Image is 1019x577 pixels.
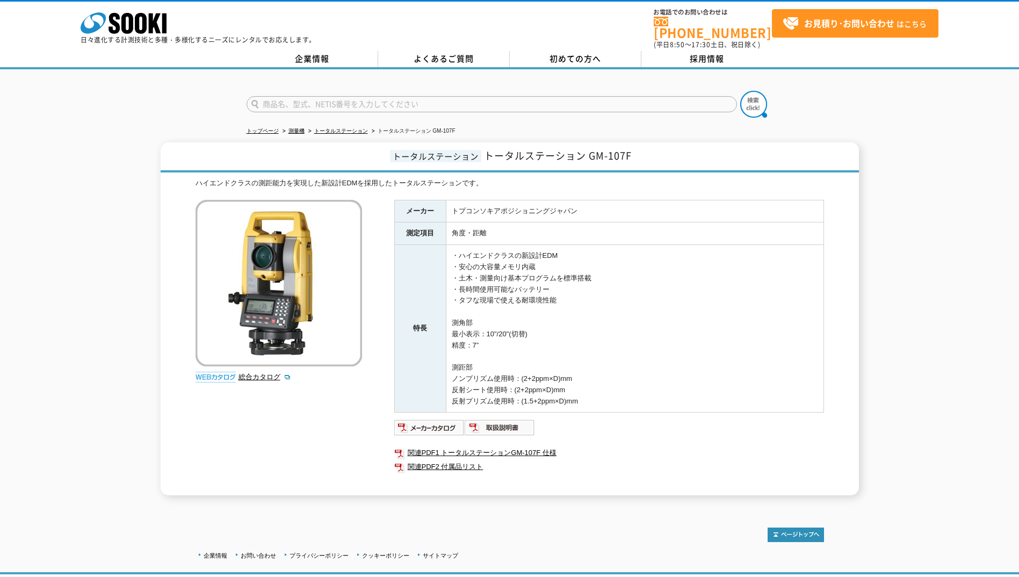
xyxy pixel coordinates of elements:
strong: お見積り･お問い合わせ [804,17,894,30]
a: [PHONE_NUMBER] [654,17,772,39]
img: 取扱説明書 [465,419,535,436]
a: 取扱説明書 [465,427,535,435]
img: webカタログ [196,372,236,383]
a: 関連PDF2 付属品リスト [394,460,824,474]
span: トータルステーション GM-107F [484,148,632,163]
a: 関連PDF1 トータルステーションGM-107F 仕様 [394,446,824,460]
a: 採用情報 [641,51,773,67]
td: トプコンソキアポジショニングジャパン [446,200,823,222]
a: 総合カタログ [239,373,291,381]
td: ・ハイエンドクラスの新設計EDM ・安心の大容量メモリ内蔵 ・土木・測量向け基本プログラムを標準搭載 ・長時間使用可能なバッテリー ・タフな現場で使える耐環境性能 測角部 最小表示：10"/20... [446,245,823,413]
span: 8:50 [670,40,685,49]
img: トータルステーション GM-107F [196,200,362,366]
a: 測量機 [288,128,305,134]
td: 角度・距離 [446,222,823,245]
a: よくあるご質問 [378,51,510,67]
a: サイトマップ [423,552,458,559]
span: 17:30 [691,40,711,49]
img: btn_search.png [740,91,767,118]
a: プライバシーポリシー [290,552,349,559]
span: トータルステーション [390,150,481,162]
a: 初めての方へ [510,51,641,67]
input: 商品名、型式、NETIS番号を入力してください [247,96,737,112]
li: トータルステーション GM-107F [370,126,456,137]
div: ハイエンドクラスの測距能力を実現した新設計EDMを採用したトータルステーションです。 [196,178,824,189]
span: (平日 ～ 土日、祝日除く) [654,40,760,49]
img: メーカーカタログ [394,419,465,436]
a: 企業情報 [247,51,378,67]
span: お電話でのお問い合わせは [654,9,772,16]
span: はこちら [783,16,927,32]
p: 日々進化する計測技術と多種・多様化するニーズにレンタルでお応えします。 [81,37,316,43]
a: お問い合わせ [241,552,276,559]
img: トップページへ [768,528,824,542]
a: メーカーカタログ [394,427,465,435]
a: 企業情報 [204,552,227,559]
th: 測定項目 [394,222,446,245]
span: 初めての方へ [550,53,601,64]
th: メーカー [394,200,446,222]
a: トップページ [247,128,279,134]
th: 特長 [394,245,446,413]
a: クッキーポリシー [362,552,409,559]
a: お見積り･お問い合わせはこちら [772,9,938,38]
a: トータルステーション [314,128,368,134]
